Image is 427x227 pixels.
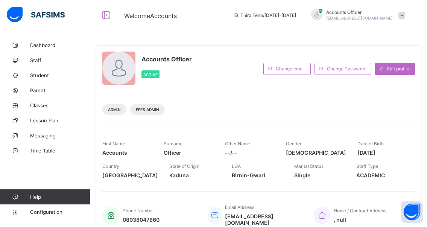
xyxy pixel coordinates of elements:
[232,172,283,178] span: Birnin-Gwari
[7,7,65,23] img: safsims
[124,12,177,20] span: Welcome Accounts
[387,66,409,72] span: Edit profile
[30,148,90,154] span: Time Table
[30,117,90,123] span: Lesson Plan
[326,9,393,15] span: Accounts Officer
[276,66,305,72] span: Change email
[233,12,296,18] span: session/term information
[169,163,199,169] span: State of Origin
[123,208,154,213] span: Phone Number
[164,141,182,146] span: Surname
[123,216,160,223] span: 08038047860
[102,149,152,156] span: Accounts
[30,42,90,48] span: Dashboard
[30,87,90,93] span: Parent
[141,55,192,63] span: Accounts Officer
[102,163,119,169] span: Country
[30,72,90,78] span: Student
[30,133,90,139] span: Messaging
[169,172,220,178] span: Kaduna
[232,163,241,169] span: LGA
[326,16,393,20] span: [EMAIL_ADDRESS][DOMAIN_NAME]
[356,172,407,178] span: ACADEMIC
[327,66,365,72] span: Change Password
[401,201,423,223] button: Open asap
[304,9,409,21] div: AccountsOfficer
[294,163,324,169] span: Marital Status
[30,209,90,215] span: Configuration
[143,72,158,77] span: Active
[102,172,158,178] span: [GEOGRAPHIC_DATA]
[30,57,90,63] span: Staff
[102,141,125,146] span: First Name
[286,141,301,146] span: Gender
[286,149,346,156] span: [DEMOGRAPHIC_DATA]
[334,216,386,223] span: , null
[108,107,121,112] span: Admin
[30,194,90,200] span: Help
[225,204,254,210] span: Email Address
[294,172,345,178] span: Single
[225,149,275,156] span: --/--
[136,107,159,112] span: Fees Admin
[334,208,386,213] span: Home / Contract Address
[357,149,407,156] span: [DATE]
[30,102,90,108] span: Classes
[164,149,214,156] span: Officer
[356,163,378,169] span: Staff Type
[357,141,384,146] span: Date of Birth
[225,213,302,226] span: [EMAIL_ADDRESS][DOMAIN_NAME]
[225,141,250,146] span: Other Name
